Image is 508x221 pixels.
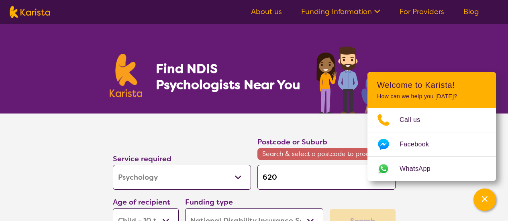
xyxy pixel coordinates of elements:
a: About us [251,7,282,16]
label: Age of recipient [113,197,170,207]
img: Karista logo [110,54,143,97]
label: Postcode or Suburb [257,137,327,147]
input: Type [257,165,396,190]
img: Karista logo [10,6,50,18]
a: Web link opens in a new tab. [367,157,496,181]
label: Service required [113,154,171,164]
span: WhatsApp [400,163,440,175]
span: Search & select a postcode to proceed [257,148,396,160]
ul: Choose channel [367,108,496,181]
label: Funding type [185,197,233,207]
span: Call us [400,114,430,126]
a: Funding Information [301,7,380,16]
img: psychology [314,43,399,114]
p: How can we help you [DATE]? [377,93,486,100]
h1: Find NDIS Psychologists Near You [156,61,304,93]
h2: Welcome to Karista! [377,80,486,90]
span: Facebook [400,138,439,150]
button: Channel Menu [473,189,496,211]
a: For Providers [400,7,444,16]
div: Channel Menu [367,72,496,181]
a: Blog [463,7,479,16]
